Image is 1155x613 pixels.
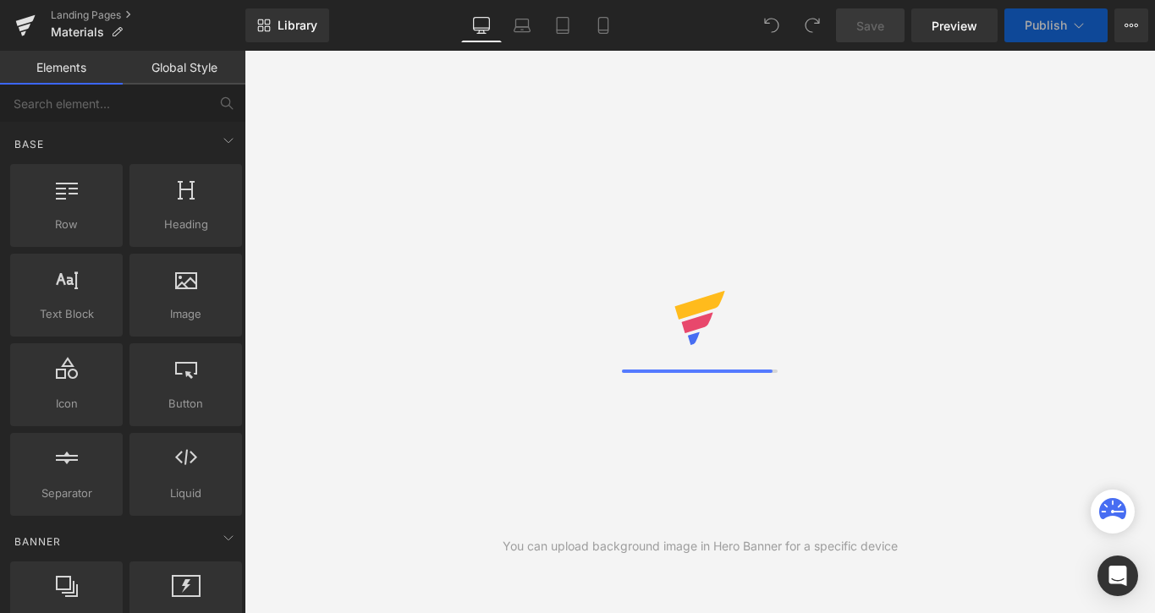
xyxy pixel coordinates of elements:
[503,537,898,556] div: You can upload background image in Hero Banner for a specific device
[932,17,977,35] span: Preview
[135,484,237,502] span: Liquid
[245,8,329,42] a: New Library
[51,25,104,39] span: Materials
[1114,8,1148,42] button: More
[278,18,317,33] span: Library
[13,136,46,152] span: Base
[1004,8,1108,42] button: Publish
[856,17,884,35] span: Save
[15,216,118,233] span: Row
[123,51,245,85] a: Global Style
[795,8,829,42] button: Redo
[15,305,118,323] span: Text Block
[502,8,542,42] a: Laptop
[461,8,502,42] a: Desktop
[13,534,63,550] span: Banner
[135,395,237,413] span: Button
[1025,19,1067,32] span: Publish
[15,484,118,502] span: Separator
[1097,556,1138,596] div: Open Intercom Messenger
[911,8,998,42] a: Preview
[542,8,583,42] a: Tablet
[51,8,245,22] a: Landing Pages
[755,8,789,42] button: Undo
[135,305,237,323] span: Image
[135,216,237,233] span: Heading
[15,395,118,413] span: Icon
[583,8,624,42] a: Mobile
